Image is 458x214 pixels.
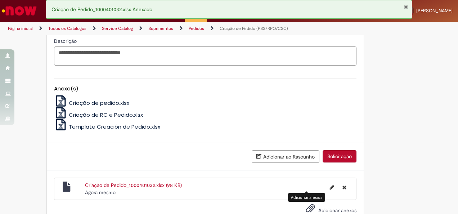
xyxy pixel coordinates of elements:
span: Criação de RC e Pedido.xlsx [69,111,143,119]
a: Service Catalog [102,26,133,31]
span: Criação de Pedido_1000401032.xlsx Anexado [51,6,152,13]
div: Adicionar anexos [288,193,325,201]
a: Criação de Pedido_1000401032.xlsx (98 KB) [85,182,182,188]
a: Template Creación de Pedido.xlsx [54,123,161,130]
a: Criação de RC e Pedido.xlsx [54,111,143,119]
span: Agora mesmo [85,189,116,196]
img: ServiceNow [1,4,38,18]
a: Suprimentos [148,26,173,31]
button: Editar nome de arquivo Criação de Pedido_1000401032.xlsx [325,182,338,193]
a: Criação de Pedido (PSS/RPO/CSC) [220,26,288,31]
button: Adicionar ao Rascunho [252,150,319,163]
a: Página inicial [8,26,33,31]
textarea: Descrição [54,46,356,66]
a: Pedidos [189,26,204,31]
a: Criação de pedido.xlsx [54,99,130,107]
button: Fechar Notificação [404,4,408,10]
time: 27/08/2025 18:17:23 [85,189,116,196]
span: Descrição [54,38,78,44]
button: Excluir Criação de Pedido_1000401032.xlsx [338,182,351,193]
a: Todos os Catálogos [48,26,86,31]
span: [PERSON_NAME] [416,8,453,14]
span: Template Creación de Pedido.xlsx [69,123,160,130]
span: Criação de pedido.xlsx [69,99,129,107]
ul: Trilhas de página [5,22,300,35]
h5: Anexo(s) [54,86,356,92]
button: Solicitação [323,150,356,162]
span: Adicionar anexos [318,207,356,214]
